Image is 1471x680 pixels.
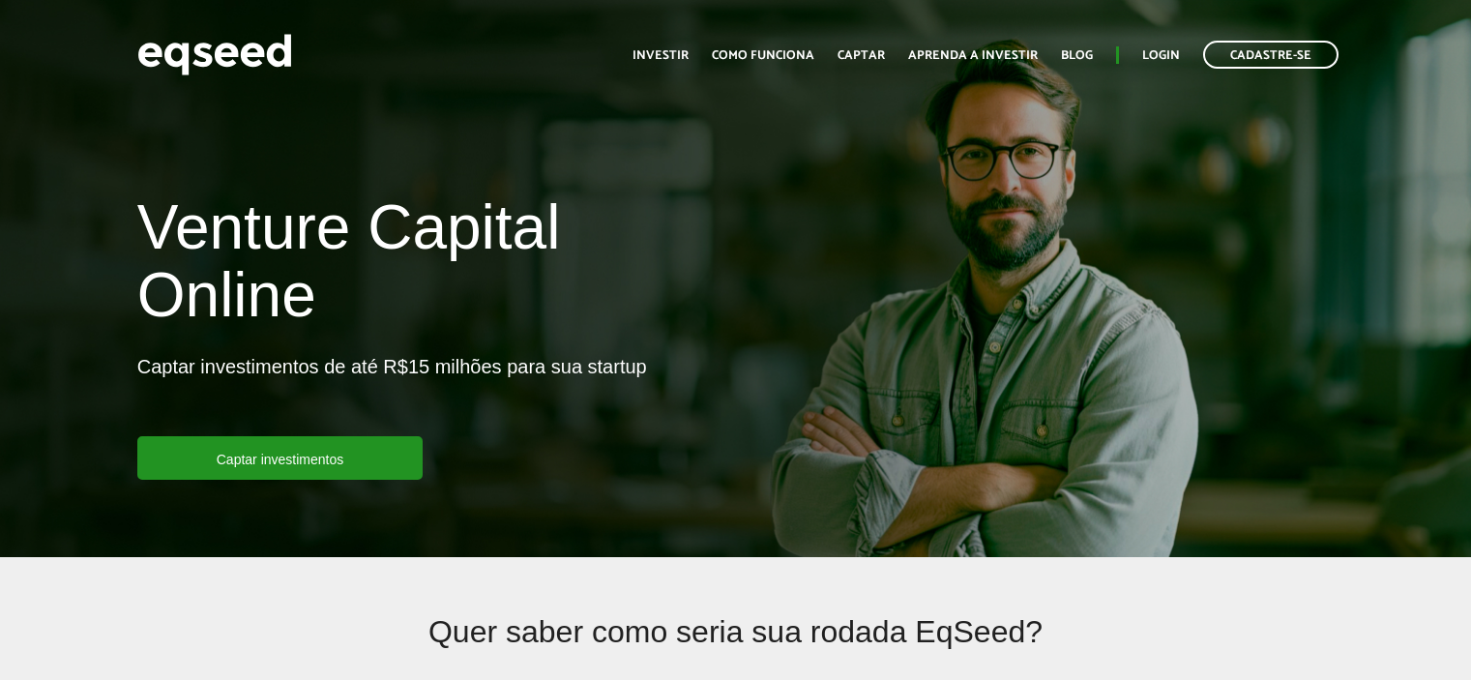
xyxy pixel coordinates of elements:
[633,49,689,62] a: Investir
[712,49,814,62] a: Como funciona
[1203,41,1339,69] a: Cadastre-se
[137,436,424,480] a: Captar investimentos
[1142,49,1180,62] a: Login
[908,49,1038,62] a: Aprenda a investir
[1061,49,1093,62] a: Blog
[137,193,721,340] h1: Venture Capital Online
[260,615,1212,678] h2: Quer saber como seria sua rodada EqSeed?
[838,49,885,62] a: Captar
[137,29,292,80] img: EqSeed
[137,355,647,436] p: Captar investimentos de até R$15 milhões para sua startup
